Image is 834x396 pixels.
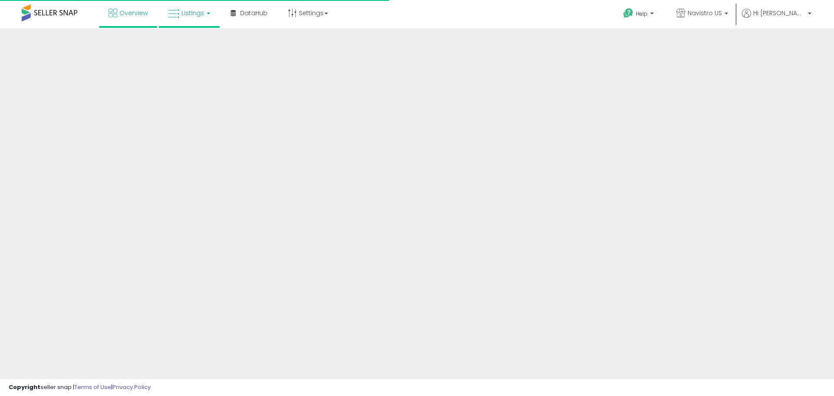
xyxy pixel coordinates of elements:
span: DataHub [240,9,268,17]
div: seller snap | | [9,383,151,392]
a: Terms of Use [74,383,111,391]
strong: Copyright [9,383,40,391]
span: Listings [182,9,204,17]
a: Privacy Policy [113,383,151,391]
a: Hi [PERSON_NAME] [742,9,811,28]
span: Navistro US [688,9,722,17]
span: Hi [PERSON_NAME] [753,9,805,17]
a: Help [616,1,662,28]
span: Help [636,10,648,17]
i: Get Help [623,8,634,19]
span: Overview [119,9,148,17]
